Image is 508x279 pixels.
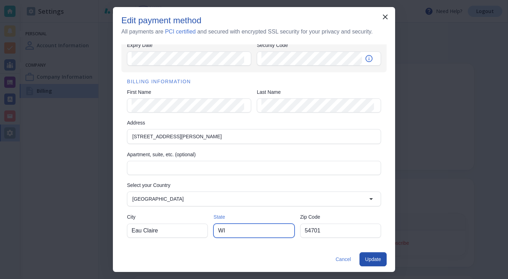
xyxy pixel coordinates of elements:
[127,78,381,86] h6: BILLING INFORMATION
[127,42,251,49] label: Expiry Date
[364,192,378,206] button: Open
[121,27,373,36] h6: All payments are and secured with encrypted SSL security for your privacy and security.
[333,252,354,266] button: Cancel
[165,29,196,35] a: PCI certified
[257,42,381,49] label: Security Code
[121,16,201,26] h5: Edit payment method
[127,182,381,189] label: Select your Country
[359,252,387,266] button: Update
[213,213,294,220] label: State
[127,119,381,126] label: Address
[127,213,208,220] label: City
[300,213,381,220] label: Zip Code
[365,54,373,63] svg: Security code is the 3-4 digit number on the back of your card
[127,89,251,96] label: First Name
[257,89,381,96] label: Last Name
